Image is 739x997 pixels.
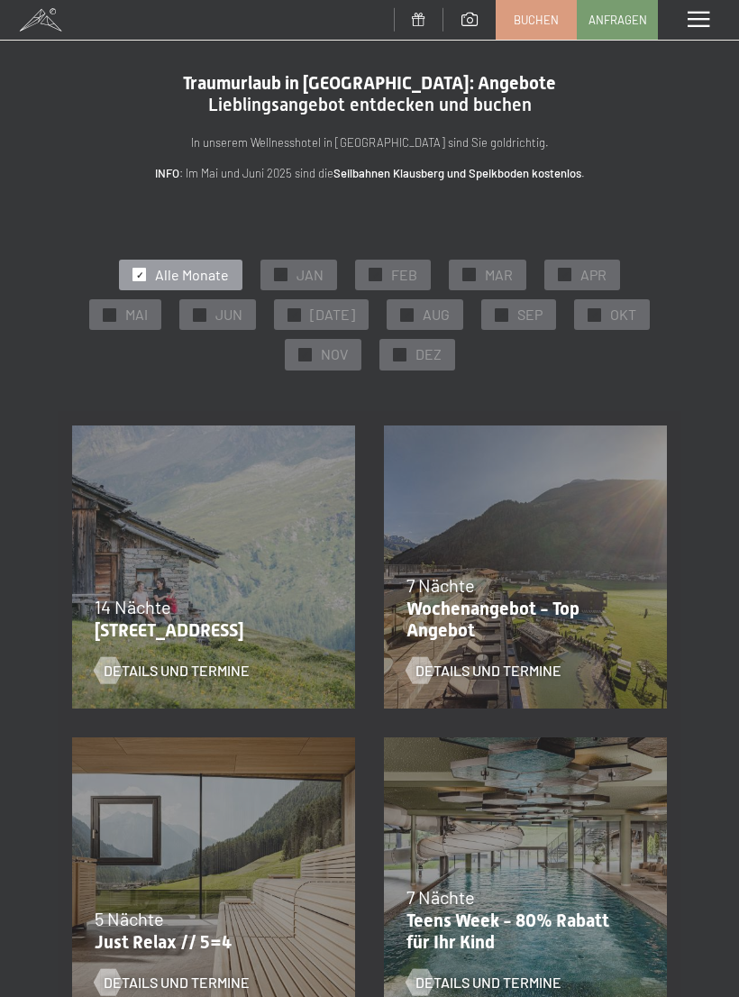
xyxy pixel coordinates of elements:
[297,265,324,285] span: JAN
[561,269,569,281] span: ✓
[406,574,475,596] span: 7 Nächte
[155,166,179,180] strong: INFO
[591,308,598,321] span: ✓
[406,598,635,641] p: Wochenangebot - Top Angebot
[95,596,171,617] span: 14 Nächte
[95,973,250,992] a: Details und Termine
[196,308,204,321] span: ✓
[588,12,647,28] span: Anfragen
[136,269,143,281] span: ✓
[498,308,506,321] span: ✓
[497,1,576,39] a: Buchen
[404,308,411,321] span: ✓
[406,910,635,953] p: Teens Week - 80% Rabatt für Ihr Kind
[423,305,450,325] span: AUG
[125,305,148,325] span: MAI
[578,1,657,39] a: Anfragen
[104,661,250,681] span: Details und Termine
[485,265,513,285] span: MAR
[514,12,559,28] span: Buchen
[391,265,417,285] span: FEB
[183,72,556,94] span: Traumurlaub in [GEOGRAPHIC_DATA]: Angebote
[466,269,473,281] span: ✓
[415,344,442,364] span: DEZ
[72,133,667,152] p: In unserem Wellnesshotel in [GEOGRAPHIC_DATA] sind Sie goldrichtig.
[406,973,561,992] a: Details und Termine
[95,661,250,681] a: Details und Termine
[104,973,250,992] span: Details und Termine
[517,305,543,325] span: SEP
[215,305,242,325] span: JUN
[396,349,403,361] span: ✓
[278,269,285,281] span: ✓
[610,305,636,325] span: OKT
[321,344,348,364] span: NOV
[106,308,114,321] span: ✓
[95,908,164,929] span: 5 Nächte
[310,305,355,325] span: [DATE]
[301,349,308,361] span: ✓
[95,931,324,953] p: Just Relax // 5=4
[580,265,607,285] span: APR
[72,164,667,183] p: : Im Mai und Juni 2025 sind die .
[333,166,581,180] strong: Seilbahnen Klausberg und Speikboden kostenlos
[406,886,475,908] span: 7 Nächte
[155,265,229,285] span: Alle Monate
[208,94,532,115] span: Lieblingsangebot entdecken und buchen
[406,661,561,681] a: Details und Termine
[415,973,561,992] span: Details und Termine
[291,308,298,321] span: ✓
[415,661,561,681] span: Details und Termine
[372,269,379,281] span: ✓
[95,619,324,641] p: [STREET_ADDRESS]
